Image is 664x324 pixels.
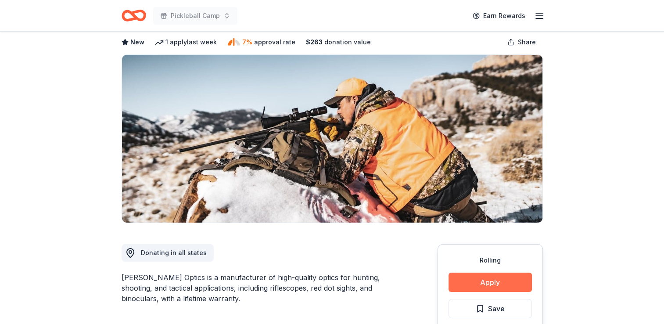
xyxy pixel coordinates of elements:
[488,303,505,314] span: Save
[254,37,295,47] span: approval rate
[324,37,371,47] span: donation value
[153,7,237,25] button: Pickleball Camp
[155,37,217,47] div: 1 apply last week
[518,37,536,47] span: Share
[449,255,532,266] div: Rolling
[122,55,542,223] img: Image for Burris Optics
[306,37,323,47] span: $ 263
[449,299,532,318] button: Save
[242,37,252,47] span: 7%
[500,33,543,51] button: Share
[467,8,531,24] a: Earn Rewards
[130,37,144,47] span: New
[171,11,220,21] span: Pickleball Camp
[122,5,146,26] a: Home
[122,272,395,304] div: [PERSON_NAME] Optics is a manufacturer of high-quality optics for hunting, shooting, and tactical...
[141,249,207,256] span: Donating in all states
[449,273,532,292] button: Apply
